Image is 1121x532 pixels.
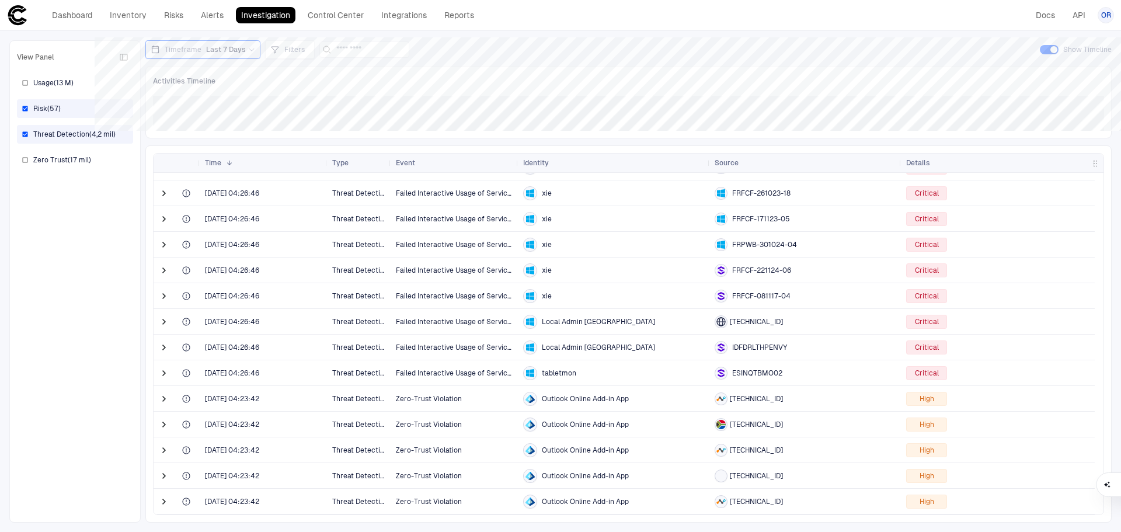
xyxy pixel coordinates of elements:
span: xie [542,240,552,249]
div: Netskope [716,497,726,506]
span: Local Admin [GEOGRAPHIC_DATA] [542,317,655,326]
span: FRFCF-081117-04 [732,291,791,301]
a: Reports [439,7,479,23]
span: Threat Detection ( 4,2 mil ) [33,130,116,139]
div: 21/8/2025 2:26:46 (GMT+00:00 UTC) [205,266,259,275]
a: Investigation [236,7,295,23]
div: 21/8/2025 2:23:42 (GMT+00:00 UTC) [205,497,259,506]
span: Threat Detection [332,413,387,436]
span: [TECHNICAL_ID] [730,317,783,326]
span: [TECHNICAL_ID] [730,471,783,481]
span: Failed Interactive Usage of Service Account [396,215,541,223]
span: Zero-Trust Violation [396,498,462,506]
span: Failed Interactive Usage of Service Account [396,318,541,326]
div: 21/8/2025 2:26:46 (GMT+00:00 UTC) [205,317,259,326]
span: [DATE] 04:26:46 [205,266,259,275]
span: Activities Timeline [153,77,215,86]
a: Docs [1031,7,1060,23]
span: Zero-Trust Violation [396,446,462,454]
button: OR [1098,7,1114,23]
span: Type [332,158,349,168]
span: High [920,446,934,455]
span: Failed Interactive Usage of Service Account [396,343,541,352]
span: FRPWB-301024-04 [732,240,797,249]
div: 21/8/2025 2:23:42 (GMT+00:00 UTC) [205,471,259,481]
span: Critical [915,343,939,352]
span: Filters [284,45,305,54]
span: Threat Detection [332,182,387,205]
span: xie [542,291,552,301]
span: View Panel [17,53,54,62]
span: Identity [523,158,549,168]
a: API [1067,7,1091,23]
span: Risk ( 57 ) [33,104,61,113]
span: [DATE] 04:26:46 [205,343,259,352]
span: xie [542,214,552,224]
div: 21/8/2025 2:23:42 (GMT+00:00 UTC) [205,394,259,404]
span: ESINQTBMO02 [732,368,782,378]
span: Failed Interactive Usage of Service Account [396,189,541,197]
span: Outlook Online Add-in App [542,420,629,429]
span: Threat Detection [332,387,387,411]
a: Control Center [302,7,369,23]
span: [DATE] 04:26:46 [205,368,259,378]
div: 21/8/2025 2:26:46 (GMT+00:00 UTC) [205,343,259,352]
a: Risks [159,7,189,23]
span: OR [1101,11,1111,20]
div: 21/8/2025 2:26:46 (GMT+00:00 UTC) [205,291,259,301]
span: [TECHNICAL_ID] [730,420,783,429]
div: SentinelOne [716,291,726,301]
div: Microsoft Active Directory [716,214,726,224]
span: [DATE] 04:26:46 [205,240,259,249]
span: [DATE] 04:23:42 [205,497,259,506]
span: Timeframe [165,45,201,54]
span: Outlook Online Add-in App [542,497,629,506]
span: Critical [915,240,939,249]
span: Zero-Trust Violation [396,395,462,403]
span: Threat Detection [332,284,387,308]
span: IDFDRLTHPENVY [732,343,788,352]
a: Integrations [376,7,432,23]
span: Critical [915,317,939,326]
span: High [920,394,934,404]
div: Microsoft Active Directory [716,189,726,198]
span: Threat Detection [332,361,387,385]
div: 21/8/2025 2:23:42 (GMT+00:00 UTC) [205,420,259,429]
span: Critical [915,214,939,224]
span: Failed Interactive Usage of Service Account [396,369,541,377]
span: Failed Interactive Usage of Service Account [396,241,541,249]
span: Critical [915,368,939,378]
span: Event [396,158,415,168]
span: xie [542,189,552,198]
div: SentinelOne [716,343,726,352]
span: Outlook Online Add-in App [542,394,629,404]
span: [TECHNICAL_ID] [730,497,783,506]
span: Threat Detection [332,259,387,282]
div: 21/8/2025 2:26:46 (GMT+00:00 UTC) [205,214,259,224]
span: Last 7 Days [206,45,246,54]
div: 21/8/2025 2:26:46 (GMT+00:00 UTC) [205,240,259,249]
span: FRFCF-171123-05 [732,214,790,224]
span: [DATE] 04:26:46 [205,291,259,301]
span: [DATE] 04:26:46 [205,214,259,224]
div: South Africa [716,420,726,429]
span: Threat Detection [332,490,387,513]
span: [DATE] 04:23:42 [205,446,259,455]
span: Threat Detection [332,233,387,256]
span: Critical [915,266,939,275]
span: High [920,471,934,481]
span: Time [205,158,221,168]
a: Dashboard [47,7,98,23]
span: [DATE] 04:26:46 [205,317,259,326]
img: ZA [716,420,726,429]
span: Outlook Online Add-in App [542,446,629,455]
div: SentinelOne [716,368,726,378]
span: Threat Detection [332,207,387,231]
span: Show Timeline [1063,45,1112,54]
span: Details [906,158,930,168]
span: High [920,420,934,429]
span: [DATE] 04:26:46 [205,189,259,198]
span: Threat Detection [332,439,387,462]
span: [DATE] 04:23:42 [205,471,259,481]
div: SentinelOne [716,266,726,275]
